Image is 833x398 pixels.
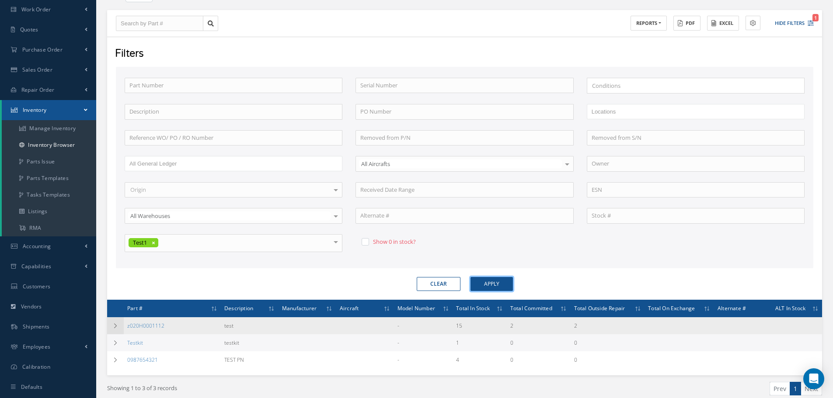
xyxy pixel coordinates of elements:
[397,339,399,346] span: -
[397,356,399,363] span: -
[127,322,164,329] a: z020H0001112
[456,304,490,312] span: Total In Stock
[510,304,552,312] span: Total Committed
[453,317,507,334] td: 15
[453,351,507,368] td: 4
[790,382,801,395] a: 1
[571,317,645,334] td: 2
[127,356,158,363] a: 0987654321
[2,100,96,120] a: Inventory
[21,263,52,270] span: Capabilities
[23,343,51,350] span: Employees
[2,120,96,137] a: Manage Inventory
[356,130,573,146] input: Removed from P/N
[2,187,96,203] a: Tasks Templates
[22,363,50,370] span: Calibration
[2,137,96,153] a: Inventory Browser
[22,46,63,53] span: Purchase Order
[371,238,416,246] label: Show 0 in stock?
[22,66,52,73] span: Sales Order
[2,220,96,236] a: RMA
[23,323,50,330] span: Shipments
[133,239,147,246] span: Test1
[803,368,824,389] div: Open Intercom Messenger
[2,203,96,220] a: Listings
[507,334,571,351] td: 0
[775,304,805,312] span: ALT In Stock
[23,106,47,114] span: Inventory
[21,303,42,310] span: Vendors
[125,130,342,146] input: Reference WO/ PO / RO Number
[356,208,573,224] input: Alternate #
[116,16,203,31] input: Search by Part #
[21,86,55,93] span: Repair Order
[718,304,746,312] span: Alternate #
[224,304,253,312] span: Description
[574,304,625,312] span: Total Outside Repair
[356,104,573,120] input: PO Number
[128,186,146,194] span: Origin
[221,317,279,334] td: test
[631,16,667,31] button: REPORTS
[471,277,513,291] button: Apply
[21,383,42,391] span: Defaults
[125,104,342,120] input: Description
[2,153,96,170] a: Parts Issue
[571,351,645,368] td: 0
[356,182,573,198] input: Received Date Range
[397,322,399,329] span: -
[812,14,819,21] span: 1
[587,156,805,172] input: Owner
[125,78,342,93] input: Part Number
[507,317,571,334] td: 2
[707,16,739,31] button: Excel
[397,304,435,312] span: Model Number
[587,130,805,146] input: Removed from S/N
[127,339,143,346] a: Testkit
[453,334,507,351] td: 1
[356,78,573,93] input: Serial Number
[359,159,561,168] span: All Aircrafts
[648,304,695,312] span: Total On Exchange
[21,6,51,13] span: Work Order
[20,26,38,33] span: Quotes
[767,16,814,31] button: Hide Filters1
[588,81,799,90] input: Search for option
[23,283,51,290] span: Customers
[128,211,331,220] span: All Warehouses
[587,208,805,224] input: Stock #
[340,304,359,312] span: Aircraft
[571,334,645,351] td: 0
[507,351,571,368] td: 0
[673,16,701,31] button: PDF
[2,170,96,187] a: Parts Templates
[108,46,819,62] div: Filters
[221,351,279,368] td: TEST PN
[587,182,805,198] input: ESN
[221,334,279,351] td: testkit
[282,304,317,312] span: Manufacturer
[23,242,51,250] span: Accounting
[127,304,143,312] span: Part #
[417,277,460,291] button: Clear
